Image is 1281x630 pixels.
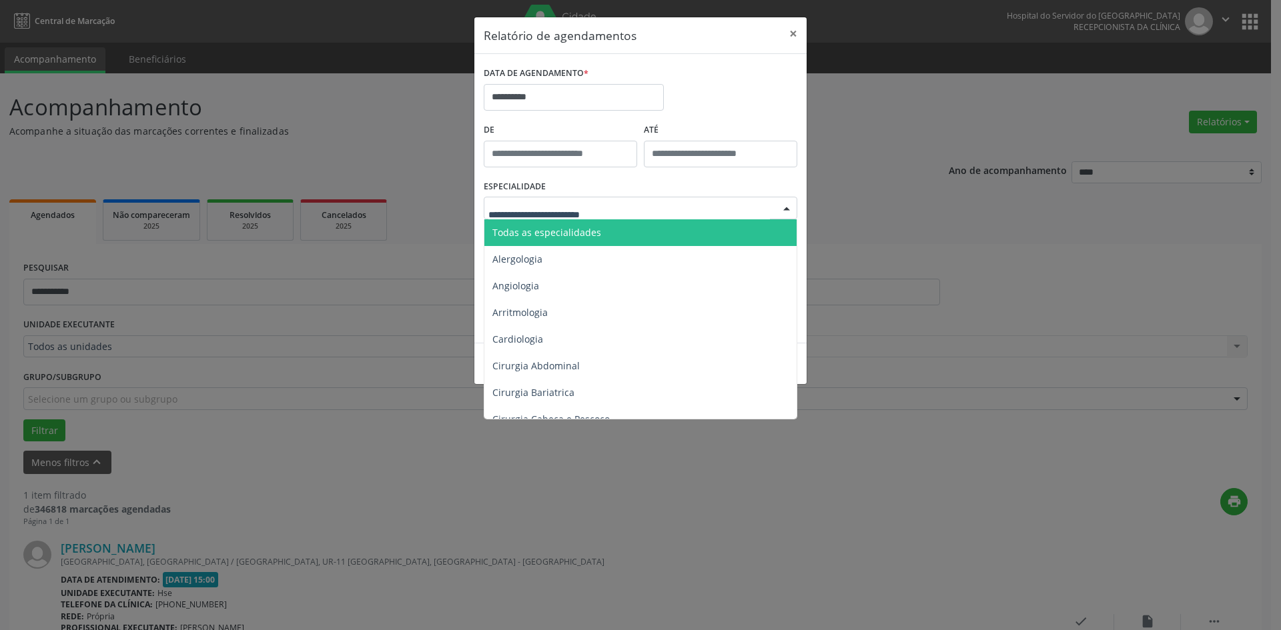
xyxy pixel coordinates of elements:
span: Cardiologia [492,333,543,345]
span: Cirurgia Cabeça e Pescoço [492,413,610,425]
span: Alergologia [492,253,542,265]
label: ATÉ [644,120,797,141]
label: DATA DE AGENDAMENTO [484,63,588,84]
span: Todas as especialidades [492,226,601,239]
h5: Relatório de agendamentos [484,27,636,44]
span: Cirurgia Bariatrica [492,386,574,399]
span: Cirurgia Abdominal [492,359,580,372]
span: Arritmologia [492,306,548,319]
button: Close [780,17,807,50]
label: De [484,120,637,141]
span: Angiologia [492,279,539,292]
label: ESPECIALIDADE [484,177,546,197]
